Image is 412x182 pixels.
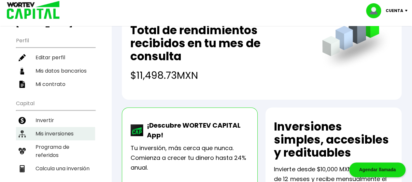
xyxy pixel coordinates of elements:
[19,81,26,88] img: contrato-icon.f2db500c.svg
[274,120,393,159] h2: Inversiones simples, accesibles y redituables
[16,140,95,162] a: Programa de referidos
[16,77,95,91] a: Mi contrato
[16,51,95,64] a: Editar perfil
[16,114,95,127] a: Invertir
[144,120,249,140] p: ¡Descubre WORTEV CAPITAL App!
[19,147,26,155] img: recomiendanos-icon.9b8e9327.svg
[16,12,95,28] h3: Buen día,
[19,117,26,124] img: invertir-icon.b3b967d7.svg
[130,68,309,83] h4: $11,498.73 MXN
[16,162,95,175] a: Calcula una inversión
[16,64,95,77] a: Mis datos bancarios
[19,54,26,61] img: editar-icon.952d3147.svg
[130,24,309,63] h2: Total de rendimientos recibidos en tu mes de consulta
[349,162,405,177] div: Agendar llamada
[19,67,26,75] img: datos-icon.10cf9172.svg
[403,10,412,12] img: icon-down
[19,165,26,172] img: calculadora-icon.17d418c4.svg
[19,130,26,137] img: inversiones-icon.6695dc30.svg
[16,33,95,91] ul: Perfil
[386,6,403,16] p: Cuenta
[131,124,144,136] img: wortev-capital-app-icon
[16,127,95,140] a: Mis inversiones
[131,143,249,173] p: Tu inversión, más cerca que nunca. Comienza a crecer tu dinero hasta 24% anual.
[366,3,386,18] img: profile-image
